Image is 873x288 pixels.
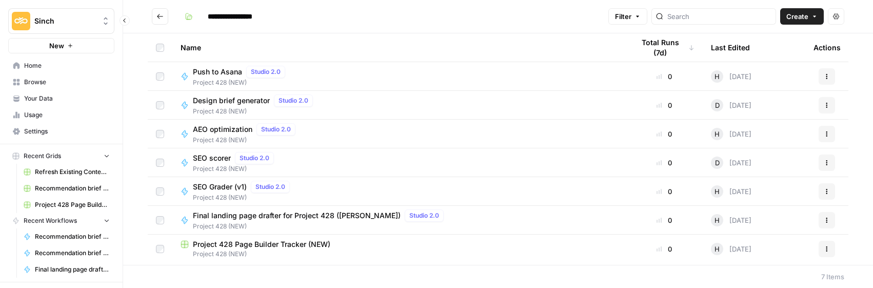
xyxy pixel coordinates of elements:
[193,222,448,231] span: Project 428 (NEW)
[8,123,114,140] a: Settings
[634,244,695,254] div: 0
[193,164,278,174] span: Project 428 (NEW)
[634,71,695,82] div: 0
[255,182,285,191] span: Studio 2.0
[715,244,720,254] span: H
[12,12,30,30] img: Sinch Logo
[49,41,64,51] span: New
[24,78,110,87] span: Browse
[19,164,114,180] a: Refresh Existing Content (1)
[821,272,844,282] div: 7 Items
[19,180,114,197] a: Recommendation brief tracker
[35,265,110,274] span: Final landing page drafter for Project 428 ([PERSON_NAME])
[193,210,401,221] span: Final landing page drafter for Project 428 ([PERSON_NAME])
[608,8,647,25] button: Filter
[8,107,114,123] a: Usage
[24,151,61,161] span: Recent Grids
[8,90,114,107] a: Your Data
[35,200,110,209] span: Project 428 Page Builder Tracker (NEW)
[181,152,618,174] a: SEO scorerStudio 2.0Project 428 (NEW)
[35,167,110,177] span: Refresh Existing Content (1)
[8,57,114,74] a: Home
[251,67,281,76] span: Studio 2.0
[711,243,751,255] div: [DATE]
[667,11,771,22] input: Search
[615,11,631,22] span: Filter
[181,94,618,116] a: Design brief generatorStudio 2.0Project 428 (NEW)
[634,215,695,225] div: 0
[24,94,110,103] span: Your Data
[261,125,291,134] span: Studio 2.0
[711,33,750,62] div: Last Edited
[193,67,242,77] span: Push to Asana
[35,184,110,193] span: Recommendation brief tracker
[24,61,110,70] span: Home
[8,8,114,34] button: Workspace: Sinch
[634,100,695,110] div: 0
[181,33,618,62] div: Name
[181,181,618,202] a: SEO Grader (v1)Studio 2.0Project 428 (NEW)
[181,239,618,259] a: Project 428 Page Builder Tracker (NEW)Project 428 (NEW)
[24,110,110,120] span: Usage
[814,33,841,62] div: Actions
[193,136,300,145] span: Project 428 (NEW)
[181,249,618,259] span: Project 428 (NEW)
[8,38,114,53] button: New
[240,153,269,163] span: Studio 2.0
[8,148,114,164] button: Recent Grids
[181,123,618,145] a: AEO optimizationStudio 2.0Project 428 (NEW)
[34,16,96,26] span: Sinch
[711,214,751,226] div: [DATE]
[193,78,289,87] span: Project 428 (NEW)
[181,209,618,231] a: Final landing page drafter for Project 428 ([PERSON_NAME])Studio 2.0Project 428 (NEW)
[711,128,751,140] div: [DATE]
[711,99,751,111] div: [DATE]
[193,239,330,249] span: Project 428 Page Builder Tracker (NEW)
[181,66,618,87] a: Push to AsanaStudio 2.0Project 428 (NEW)
[409,211,439,220] span: Studio 2.0
[19,245,114,261] a: Recommendation brief (final deliverable)
[715,129,720,139] span: H
[24,127,110,136] span: Settings
[715,186,720,197] span: H
[715,71,720,82] span: H
[634,158,695,168] div: 0
[8,74,114,90] a: Browse
[19,197,114,213] a: Project 428 Page Builder Tracker (NEW)
[8,213,114,228] button: Recent Workflows
[193,107,317,116] span: Project 428 (NEW)
[24,216,77,225] span: Recent Workflows
[711,157,751,169] div: [DATE]
[715,158,720,168] span: D
[35,248,110,258] span: Recommendation brief (final deliverable)
[35,232,110,241] span: Recommendation brief (input)
[634,186,695,197] div: 0
[711,185,751,198] div: [DATE]
[279,96,308,105] span: Studio 2.0
[634,129,695,139] div: 0
[634,33,695,62] div: Total Runs (7d)
[193,153,231,163] span: SEO scorer
[19,228,114,245] a: Recommendation brief (input)
[780,8,824,25] button: Create
[193,95,270,106] span: Design brief generator
[19,261,114,278] a: Final landing page drafter for Project 428 ([PERSON_NAME])
[786,11,808,22] span: Create
[193,193,294,202] span: Project 428 (NEW)
[152,8,168,25] button: Go back
[715,100,720,110] span: D
[711,70,751,83] div: [DATE]
[193,182,247,192] span: SEO Grader (v1)
[715,215,720,225] span: H
[193,124,252,135] span: AEO optimization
